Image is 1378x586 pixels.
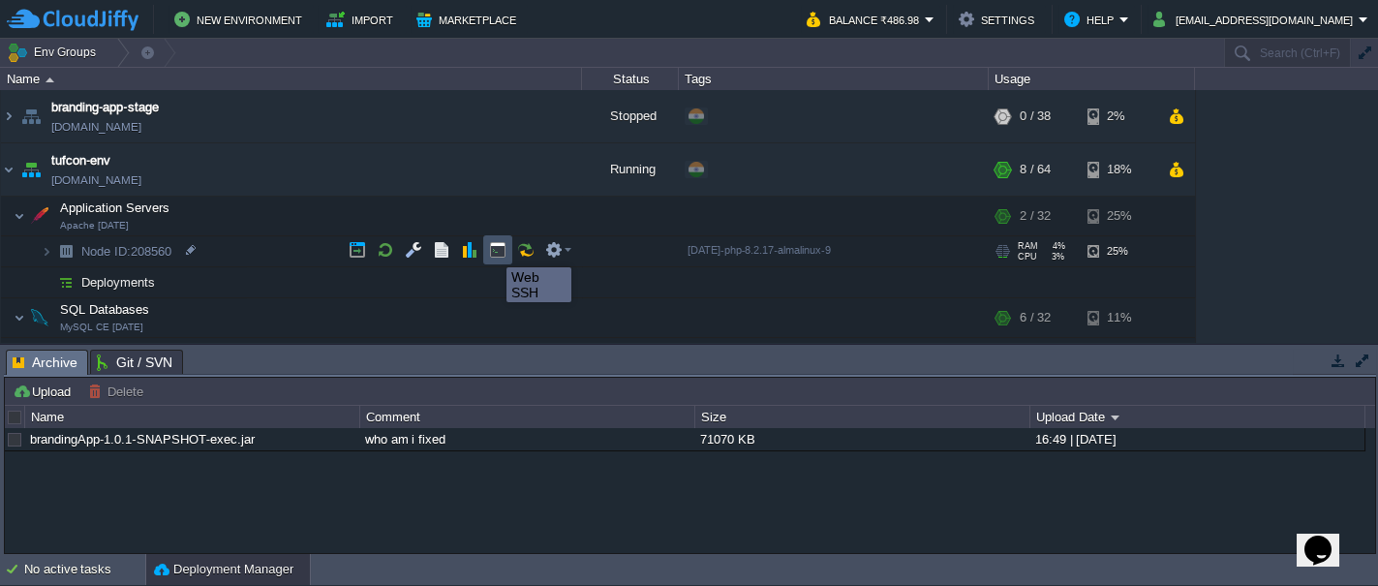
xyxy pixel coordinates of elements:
span: CPU [1018,252,1037,262]
div: Status [583,68,678,90]
iframe: chat widget [1297,509,1359,567]
div: Tags [680,68,988,90]
div: 8 / 64 [1020,143,1051,196]
img: AMDAwAAAACH5BAEAAAAALAAAAAABAAEAAAICRAEAOw== [52,267,79,297]
span: [DATE]-php-8.2.17-almalinux-9 [688,244,831,256]
button: [EMAIL_ADDRESS][DOMAIN_NAME] [1153,8,1359,31]
span: 3% [1045,252,1064,262]
div: Name [2,68,581,90]
img: AMDAwAAAACH5BAEAAAAALAAAAAABAAEAAAICRAEAOw== [26,298,53,337]
button: Settings [959,8,1040,31]
span: Archive [13,351,77,375]
a: Node ID:208560 [79,243,174,260]
div: Running [582,143,679,196]
div: Stopped [582,90,679,142]
img: AMDAwAAAACH5BAEAAAAALAAAAAABAAEAAAICRAEAOw== [26,197,53,235]
span: RAM [1018,241,1038,251]
span: Application Servers [58,200,172,216]
div: Name [26,406,359,428]
div: 71070 KB [695,428,1028,450]
a: [DOMAIN_NAME] [51,170,141,190]
button: Marketplace [416,8,522,31]
span: Node ID: [81,244,131,259]
button: Help [1064,8,1119,31]
div: 18% [1087,143,1150,196]
img: AMDAwAAAACH5BAEAAAAALAAAAAABAAEAAAICRAEAOw== [41,267,52,297]
a: brandingApp-1.0.1-SNAPSHOT-exec.jar [30,432,255,447]
div: 16:49 | [DATE] [1030,428,1363,450]
div: who am i fixed [360,428,693,450]
span: SQL Databases [58,301,152,318]
button: Upload [13,383,77,400]
a: Deployments [79,274,158,291]
div: No active tasks [24,554,145,585]
span: Git / SVN [97,351,172,374]
img: CloudJiffy [7,8,138,32]
button: Deployment Manager [154,560,293,579]
div: 6 / 32 [1020,338,1046,368]
img: AMDAwAAAACH5BAEAAAAALAAAAAABAAEAAAICRAEAOw== [14,197,25,235]
div: 11% [1087,298,1150,337]
a: Application ServersApache [DATE] [58,200,172,215]
img: AMDAwAAAACH5BAEAAAAALAAAAAABAAEAAAICRAEAOw== [1,143,16,196]
img: AMDAwAAAACH5BAEAAAAALAAAAAABAAEAAAICRAEAOw== [1,90,16,142]
span: MySQL CE [DATE] [60,322,143,333]
button: New Environment [174,8,308,31]
div: 6 / 32 [1020,298,1051,337]
img: AMDAwAAAACH5BAEAAAAALAAAAAABAAEAAAICRAEAOw== [17,143,45,196]
img: AMDAwAAAACH5BAEAAAAALAAAAAABAAEAAAICRAEAOw== [17,90,45,142]
button: Delete [88,383,149,400]
div: 2 / 32 [1020,197,1051,235]
img: AMDAwAAAACH5BAEAAAAALAAAAAABAAEAAAICRAEAOw== [52,338,79,368]
a: SQL DatabasesMySQL CE [DATE] [58,302,152,317]
button: Import [326,8,399,31]
img: AMDAwAAAACH5BAEAAAAALAAAAAABAAEAAAICRAEAOw== [14,298,25,337]
img: AMDAwAAAACH5BAEAAAAALAAAAAABAAEAAAICRAEAOw== [46,77,54,82]
div: Web SSH [511,269,567,300]
div: 25% [1087,236,1150,266]
div: 0 / 38 [1020,90,1051,142]
img: AMDAwAAAACH5BAEAAAAALAAAAAABAAEAAAICRAEAOw== [41,338,52,368]
div: Upload Date [1031,406,1364,428]
span: Apache [DATE] [60,220,129,231]
img: AMDAwAAAACH5BAEAAAAALAAAAAABAAEAAAICRAEAOw== [41,236,52,266]
div: Comment [361,406,694,428]
button: Env Groups [7,39,103,66]
div: Size [696,406,1029,428]
div: 25% [1087,197,1150,235]
div: 2% [1087,90,1150,142]
a: [DOMAIN_NAME] [51,117,141,137]
span: 208560 [79,243,174,260]
div: 11% [1087,338,1150,368]
button: Balance ₹486.98 [807,8,925,31]
img: AMDAwAAAACH5BAEAAAAALAAAAAABAAEAAAICRAEAOw== [52,236,79,266]
div: Usage [990,68,1194,90]
span: 4% [1046,241,1065,251]
a: tufcon-env [51,151,110,170]
a: branding-app-stage [51,98,159,117]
